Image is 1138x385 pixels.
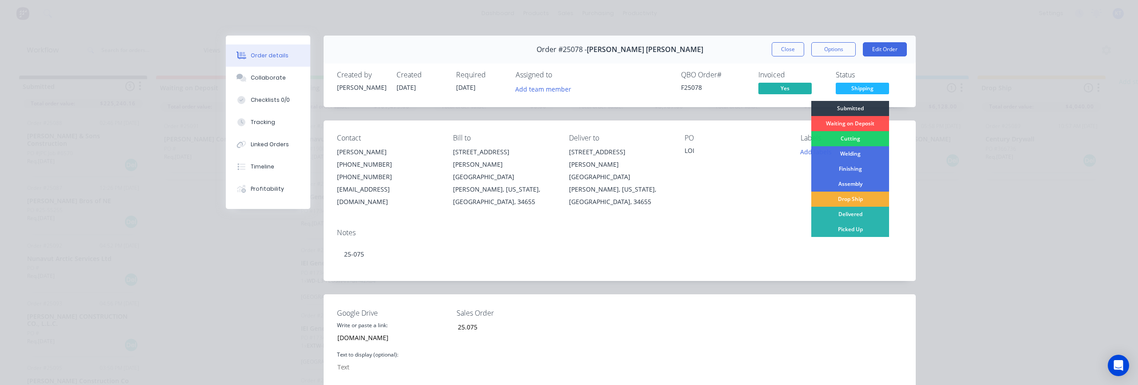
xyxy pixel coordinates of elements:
div: 25-075 [337,241,902,268]
button: Profitability [226,178,310,200]
div: [STREET_ADDRESS][PERSON_NAME] [453,146,555,171]
button: Checklists 0/0 [226,89,310,111]
span: Order #25078 - [537,45,587,54]
button: Order details [226,44,310,67]
button: Close [772,42,804,56]
div: [EMAIL_ADDRESS][DOMAIN_NAME] [337,183,439,208]
div: Contact [337,134,439,142]
div: F25078 [681,83,748,92]
label: Google Drive [337,308,448,318]
div: Checklists 0/0 [251,96,290,104]
button: Timeline [226,156,310,178]
div: PO [685,134,786,142]
button: Add labels [796,146,837,158]
button: Add team member [516,83,576,95]
div: Created [397,71,445,79]
span: Shipping [836,83,889,94]
div: LOI [685,146,786,158]
div: Cutting [811,131,889,146]
input: https://www.example.com [333,331,438,344]
div: Linked Orders [251,140,289,148]
div: [PERSON_NAME] [337,83,386,92]
div: Profitability [251,185,284,193]
span: [DATE] [397,83,416,92]
div: Created by [337,71,386,79]
div: Waiting on Deposit [811,116,889,131]
div: Tracking [251,118,275,126]
span: [PERSON_NAME] [PERSON_NAME] [587,45,703,54]
div: [STREET_ADDRESS][PERSON_NAME][GEOGRAPHIC_DATA][PERSON_NAME], [US_STATE], [GEOGRAPHIC_DATA], 34655 [569,146,671,208]
div: Labels [801,134,902,142]
label: Sales Order [457,308,568,318]
button: Edit Order [863,42,907,56]
div: Submitted [811,101,889,116]
div: Open Intercom Messenger [1108,355,1129,376]
button: Shipping [836,83,889,96]
div: Finishing [811,161,889,176]
input: Enter number... [450,320,568,333]
div: Timeline [251,163,274,171]
div: Required [456,71,505,79]
label: Write or paste a link: [337,321,388,329]
div: [GEOGRAPHIC_DATA][PERSON_NAME], [US_STATE], [GEOGRAPHIC_DATA], 34655 [569,171,671,208]
div: Bill to [453,134,555,142]
div: [PERSON_NAME] [337,146,439,158]
button: Collaborate [226,67,310,89]
div: Status [836,71,902,79]
button: Linked Orders [226,133,310,156]
div: Order details [251,52,289,60]
div: Picked Up [811,222,889,237]
div: Notes [337,229,902,237]
div: Invoiced [758,71,825,79]
div: [GEOGRAPHIC_DATA][PERSON_NAME], [US_STATE], [GEOGRAPHIC_DATA], 34655 [453,171,555,208]
button: Options [811,42,856,56]
gu-sc-dial: Click to Connect 8132880068 [337,160,392,168]
input: Text [333,361,438,374]
button: Add team member [511,83,576,95]
div: Assembly [811,176,889,192]
label: Text to display (optional): [337,351,398,359]
div: Assigned to [516,71,605,79]
div: Drop Ship [811,192,889,207]
span: Yes [758,83,812,94]
div: [STREET_ADDRESS][PERSON_NAME] [569,146,671,171]
div: [PERSON_NAME][PHONE_NUMBER][PHONE_NUMBER][EMAIL_ADDRESS][DOMAIN_NAME] [337,146,439,208]
div: Collaborate [251,74,286,82]
div: QBO Order # [681,71,748,79]
div: Deliver to [569,134,671,142]
span: [DATE] [456,83,476,92]
gu-sc-dial: Click to Connect 6562302738 [337,172,392,181]
div: Delivered [811,207,889,222]
div: [STREET_ADDRESS][PERSON_NAME][GEOGRAPHIC_DATA][PERSON_NAME], [US_STATE], [GEOGRAPHIC_DATA], 34655 [453,146,555,208]
button: Tracking [226,111,310,133]
div: Welding [811,146,889,161]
